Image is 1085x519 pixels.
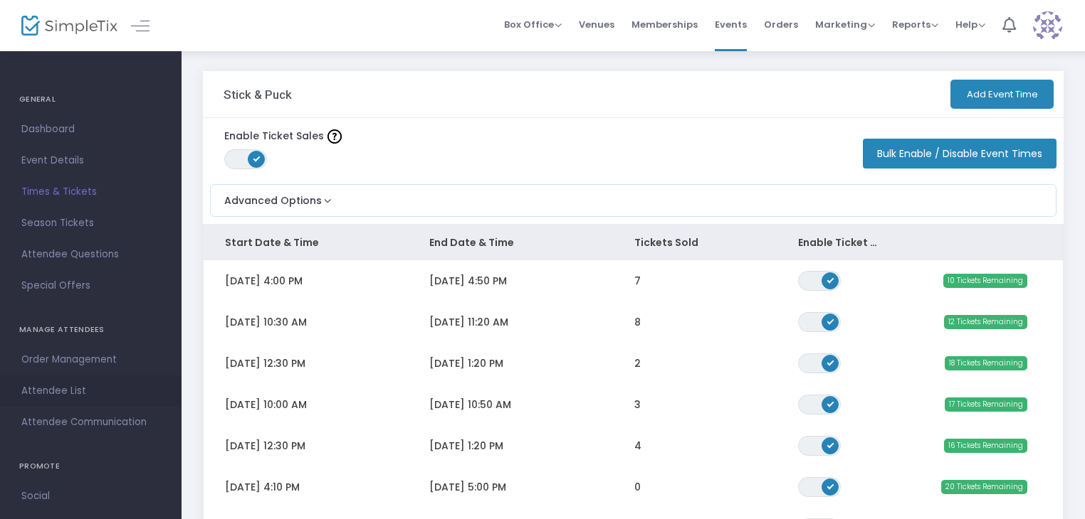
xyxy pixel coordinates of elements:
label: Enable Ticket Sales [224,129,342,144]
span: Attendee List [21,382,160,400]
h4: MANAGE ATTENDEES [19,316,162,344]
button: Advanced Options [211,185,335,208]
span: [DATE] 10:50 AM [429,397,511,412]
span: 16 Tickets Remaining [944,439,1027,453]
span: ON [827,276,834,283]
span: Reports [892,18,938,31]
span: 10 Tickets Remaining [943,274,1027,288]
th: Tickets Sold [613,225,777,260]
span: Attendee Questions [21,245,160,264]
span: Special Offers [21,277,160,295]
span: [DATE] 11:20 AM [429,315,508,329]
span: 7 [634,274,641,288]
span: Order Management [21,351,160,369]
span: 17 Tickets Remaining [945,397,1027,412]
span: ON [827,441,834,448]
button: Bulk Enable / Disable Event Times [863,139,1057,168]
span: ON [253,155,261,162]
span: ON [827,400,834,407]
span: [DATE] 4:00 PM [225,274,303,288]
span: [DATE] 10:30 AM [225,315,307,329]
span: [DATE] 10:00 AM [225,397,307,412]
span: Times & Tickets [21,183,160,201]
span: [DATE] 12:30 PM [225,356,305,370]
h4: PROMOTE [19,452,162,481]
span: [DATE] 1:20 PM [429,439,503,453]
span: Marketing [815,18,875,31]
span: Memberships [631,6,698,43]
th: End Date & Time [408,225,612,260]
img: question-mark [327,129,342,144]
span: [DATE] 4:10 PM [225,480,300,494]
span: [DATE] 1:20 PM [429,356,503,370]
span: Social [21,487,160,505]
span: Box Office [504,18,562,31]
span: Orders [764,6,798,43]
h3: Stick & Puck [224,87,292,102]
span: [DATE] 12:30 PM [225,439,305,453]
span: 20 Tickets Remaining [941,480,1027,494]
th: Enable Ticket Sales [777,225,899,260]
span: [DATE] 4:50 PM [429,274,507,288]
span: ON [827,358,834,365]
span: 2 [634,356,641,370]
span: 18 Tickets Remaining [945,356,1027,370]
span: 12 Tickets Remaining [944,315,1027,329]
span: 0 [634,480,641,494]
span: ON [827,482,834,489]
span: Attendee Communication [21,413,160,432]
h4: GENERAL [19,85,162,114]
span: 4 [634,439,641,453]
span: 8 [634,315,641,329]
span: Events [715,6,747,43]
span: Season Tickets [21,214,160,232]
span: Help [955,18,985,31]
span: 3 [634,397,641,412]
span: Event Details [21,151,160,170]
button: Add Event Time [950,80,1054,109]
span: ON [827,317,834,324]
span: Dashboard [21,120,160,139]
th: Start Date & Time [204,225,408,260]
span: Venues [579,6,614,43]
span: [DATE] 5:00 PM [429,480,506,494]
